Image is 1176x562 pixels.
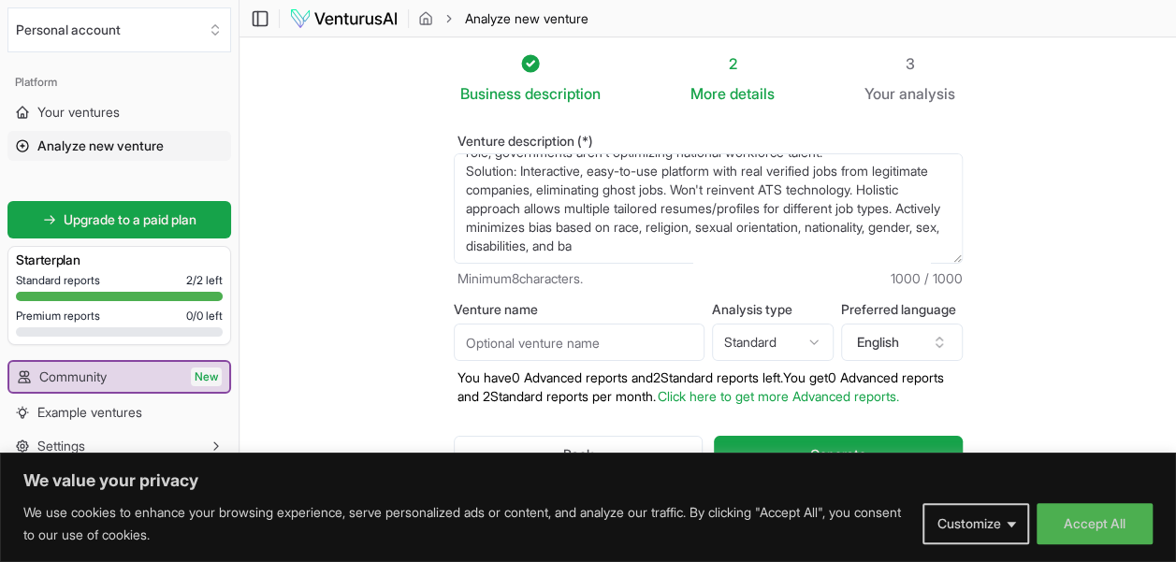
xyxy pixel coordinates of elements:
span: Analyze new venture [37,137,164,155]
a: CommunityNew [9,362,229,392]
a: Example ventures [7,397,231,427]
p: We use cookies to enhance your browsing experience, serve personalized ads or content, and analyz... [23,501,908,546]
input: Optional venture name [454,324,704,361]
label: Venture name [454,303,704,316]
span: Your [864,82,895,105]
span: More [690,82,726,105]
button: Generate [714,436,962,473]
nav: breadcrumb [418,9,588,28]
span: Analyze new venture [465,9,588,28]
p: You have 0 Advanced reports and 2 Standard reports left. Y ou get 0 Advanced reports and 2 Standa... [454,368,963,406]
span: New [191,367,222,386]
div: Platform [7,67,231,97]
div: 2 [690,52,775,75]
button: Accept All [1037,503,1153,544]
span: Premium reports [16,309,100,324]
h3: Starter plan [16,251,223,269]
a: Click here to get more Advanced reports. [658,388,899,404]
span: Example ventures [37,403,142,422]
span: Business [460,82,521,105]
button: Settings [7,431,231,461]
span: 0 / 0 left [186,309,223,324]
span: 1000 / 1000 [891,269,963,288]
img: logo [289,7,399,30]
button: Select an organization [7,7,231,52]
a: Your ventures [7,97,231,127]
span: description [525,84,601,103]
div: 3 [864,52,955,75]
label: Venture description (*) [454,135,963,148]
button: Customize [922,503,1029,544]
span: Minimum 8 characters. [457,269,583,288]
label: Preferred language [841,303,963,316]
textarea: an AI headhunting platform used by job seekers, recruiters, and employers. Job seekers create hol... [454,153,963,264]
a: Analyze new venture [7,131,231,161]
a: Upgrade to a paid plan [7,201,231,238]
label: Analysis type [712,303,834,316]
span: analysis [899,84,955,103]
span: Upgrade to a paid plan [64,210,196,229]
span: details [730,84,775,103]
span: Standard reports [16,273,100,288]
span: Settings [37,437,85,455]
p: We value your privacy [23,469,1153,492]
button: Back [454,436,704,473]
span: Community [39,367,107,386]
button: English [841,324,963,361]
span: 2 / 2 left [186,273,223,288]
span: Your ventures [37,103,120,122]
span: Generate [810,445,866,464]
